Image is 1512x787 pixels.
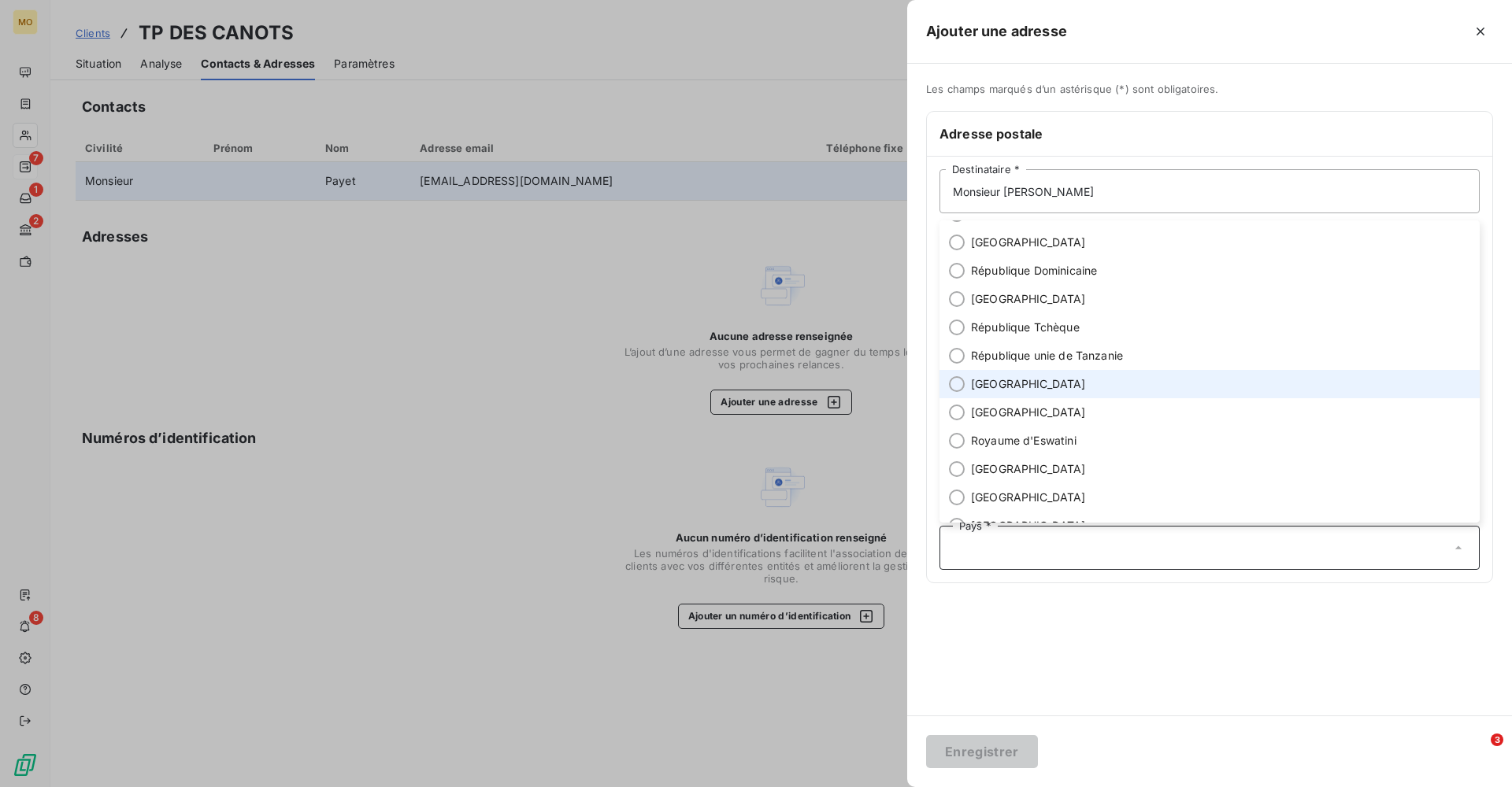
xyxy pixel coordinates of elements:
span: Royaume d'Eswatini [971,433,1077,449]
span: [GEOGRAPHIC_DATA] [971,291,1086,307]
iframe: Intercom live chat [1458,733,1496,771]
span: République Dominicaine [971,263,1097,279]
span: [GEOGRAPHIC_DATA] [971,490,1086,505]
span: [GEOGRAPHIC_DATA] [971,518,1086,534]
span: 3 [1491,733,1503,746]
h5: Ajouter une adresse [926,20,1067,42]
span: République unie de Tanzanie [971,348,1123,364]
span: [GEOGRAPHIC_DATA] [971,376,1086,392]
input: placeholder [939,169,1480,213]
h6: Adresse postale [939,124,1480,143]
span: [GEOGRAPHIC_DATA] [971,461,1086,477]
span: République Tchèque [971,320,1080,335]
span: Les champs marqués d’un astérisque (*) sont obligatoires. [926,83,1493,95]
button: Enregistrer [926,735,1038,768]
span: [GEOGRAPHIC_DATA] [971,405,1086,420]
span: [GEOGRAPHIC_DATA] [971,235,1086,250]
